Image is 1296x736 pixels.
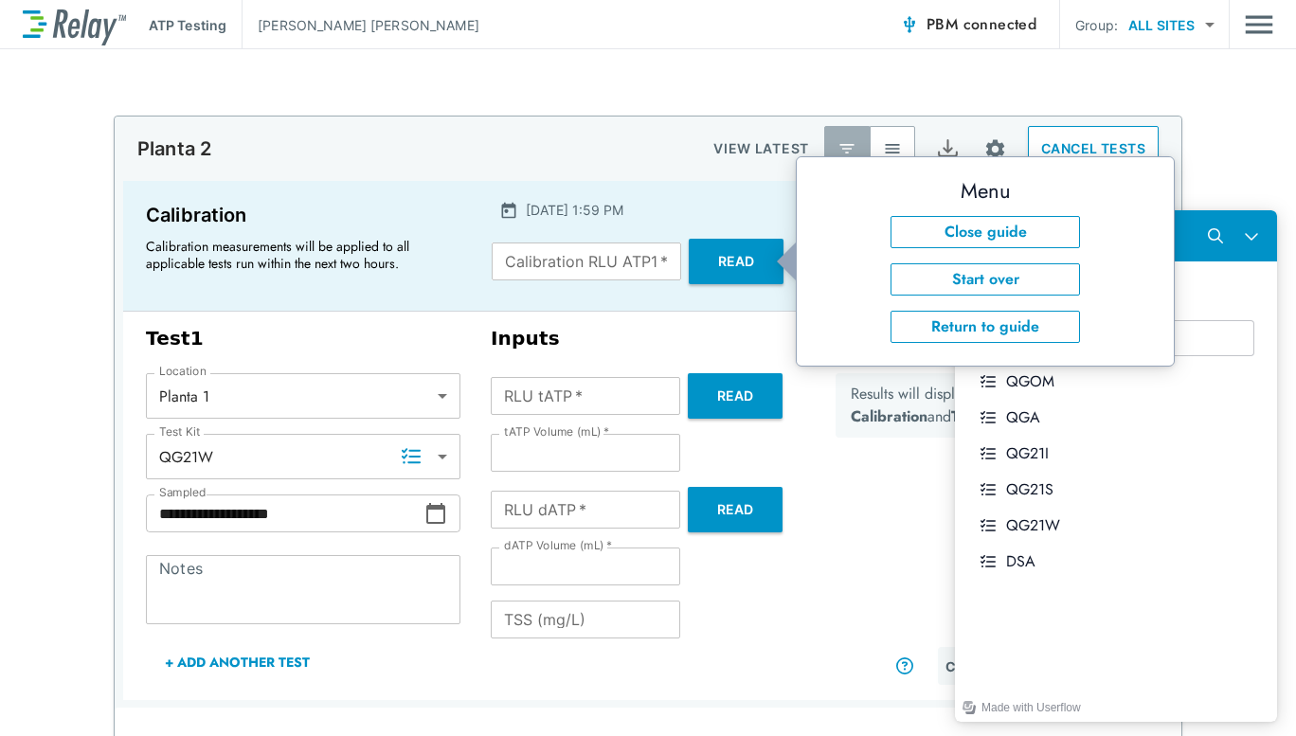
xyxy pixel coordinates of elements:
img: View All [883,139,902,158]
img: Latest [837,139,856,158]
iframe: Resource center [955,210,1277,722]
p: ATP Testing [149,15,226,35]
img: Export Icon [936,137,960,161]
button: Read [688,487,783,532]
h3: Inputs [491,327,805,350]
p: Group: [1075,15,1118,35]
label: tATP Volume (mL) [504,425,609,439]
p: Results will display when all and are filled. [851,383,1087,428]
label: Test Kit [159,425,201,439]
button: Read [689,239,783,284]
input: Choose date, selected date is Sep 12, 2025 [146,494,424,532]
b: Calibration [851,405,927,427]
span: PBM [927,11,1036,38]
button: CANCEL TESTS [1028,126,1159,171]
button: Main menu [1245,7,1273,43]
span: connected [963,13,1037,35]
img: Drawer Icon [1245,7,1273,43]
div: QG21W [146,438,460,476]
button: Site setup [970,124,1020,174]
p: Calibration measurements will be applied to all applicable tests run within the next two hours. [146,238,449,272]
button: + Add Another Test [146,639,329,685]
p: Calibration [146,200,458,230]
button: Read [688,373,783,419]
iframe: tooltip [797,157,1174,366]
p: [PERSON_NAME] [PERSON_NAME] [258,15,479,35]
img: Settings Icon [983,137,1007,161]
b: Test Inputs [951,405,1025,427]
img: Calender Icon [499,201,518,220]
button: PBM connected [892,6,1044,44]
p: VIEW LATEST [713,137,809,160]
img: LuminUltra Relay [23,5,126,45]
button: Export [925,126,970,171]
button: Cancel [938,647,1012,685]
label: Location [159,365,207,378]
div: Planta 1 [146,377,460,415]
h3: Test 1 [146,327,460,350]
label: Sampled [159,486,207,499]
label: dATP Volume (mL) [504,539,612,552]
img: Connected Icon [900,15,919,34]
p: Planta 2 [137,137,211,160]
p: [DATE] 1:59 PM [526,200,623,220]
